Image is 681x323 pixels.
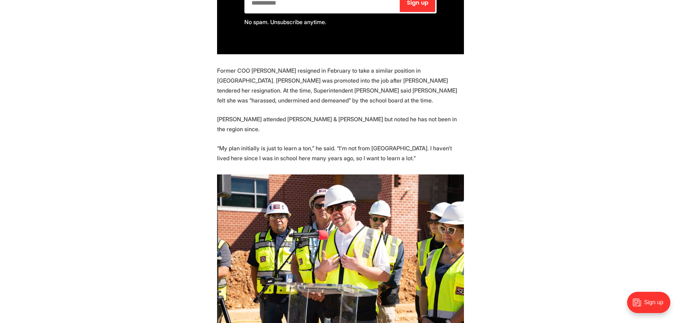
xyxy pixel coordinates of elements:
[244,18,326,26] span: No spam. Unsubscribe anytime.
[217,114,464,134] p: [PERSON_NAME] attended [PERSON_NAME] & [PERSON_NAME] but noted he has not been in the region since.
[217,143,464,163] p: “My plan initially is just to learn a ton,” he said. “I’m not from [GEOGRAPHIC_DATA]. I haven’t l...
[621,288,681,323] iframe: portal-trigger
[217,66,464,105] p: Former COO [PERSON_NAME] resigned in February to take a similar position in [GEOGRAPHIC_DATA]. [P...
